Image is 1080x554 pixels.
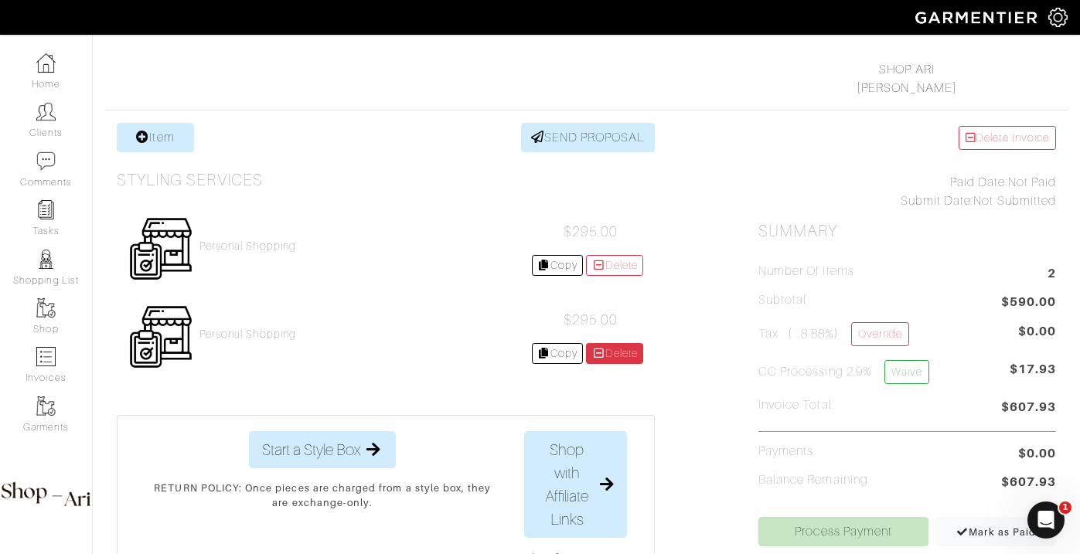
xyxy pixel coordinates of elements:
a: Copy [532,343,584,364]
span: $0.00 [1018,322,1056,341]
a: Override [851,322,909,346]
span: $607.93 [1001,398,1056,419]
span: 1 [1059,501,1071,514]
a: SEND PROPOSAL [521,123,656,152]
img: clients-icon-6bae9207a08558b7cb47a8932f037763ab4055f8c8b6bfacd5dc20c3e0201464.png [36,102,56,121]
span: Shop with Affiliate Links [537,438,598,531]
img: orders-icon-0abe47150d42831381b5fb84f609e132dff9fe21cb692f30cb5eec754e2cba89.png [36,347,56,366]
span: Start a Style Box [262,438,360,461]
a: Delete Invoice [959,126,1056,150]
img: garments-icon-b7da505a4dc4fd61783c78ac3ca0ef83fa9d6f193b1c9dc38574b1d14d53ca28.png [36,298,56,318]
h5: CC Processing 2.9% [758,360,929,384]
img: stylists-icon-eb353228a002819b7ec25b43dbf5f0378dd9e0616d9560372ff212230b889e62.png [36,250,56,269]
span: 2 [1048,264,1056,285]
img: Womens_Service-b2905c8a555b134d70f80a63ccd9711e5cb40bac1cff00c12a43f244cd2c1cd3.png [128,304,193,369]
span: Submit Date: [901,194,974,208]
span: $295.00 [564,312,618,328]
iframe: Intercom live chat [1027,501,1065,539]
span: $295.00 [564,224,618,240]
span: $607.93 [1001,473,1056,494]
a: [PERSON_NAME] [857,81,957,95]
a: Personal Shopping [199,240,296,253]
h5: Number of Items [758,264,854,279]
a: Waive [884,360,929,384]
h5: Invoice Total [758,398,832,413]
img: dashboard-icon-dbcd8f5a0b271acd01030246c82b418ddd0df26cd7fceb0bd07c9910d44c42f6.png [36,53,56,73]
a: Delete [586,343,643,364]
button: Shop with Affiliate Links [524,431,628,538]
h3: Styling Services [117,171,263,190]
div: Not Paid Not Submitted [758,173,1056,210]
img: comment-icon-a0a6a9ef722e966f86d9cbdc48e553b5cf19dbc54f86b18d962a5391bc8f6eb6.png [36,151,56,171]
a: Mark as Paid [936,517,1056,546]
img: gear-icon-white-bd11855cb880d31180b6d7d6211b90ccbf57a29d726f0c71d8c61bd08dd39cc2.png [1048,8,1068,27]
h5: Balance Remaining [758,473,868,488]
img: Womens_Service-b2905c8a555b134d70f80a63ccd9711e5cb40bac1cff00c12a43f244cd2c1cd3.png [128,216,193,281]
a: Personal Shopping [199,328,296,341]
a: Copy [532,255,584,276]
h5: Subtotal [758,293,806,308]
a: Item [117,123,194,152]
span: $590.00 [1001,293,1056,314]
a: SHOP ARI [879,63,934,76]
img: reminder-icon-8004d30b9f0a5d33ae49ab947aed9ed385cf756f9e5892f1edd6e32f2345188e.png [36,200,56,219]
img: garments-icon-b7da505a4dc4fd61783c78ac3ca0ef83fa9d6f193b1c9dc38574b1d14d53ca28.png [36,396,56,416]
a: Process Payment [758,517,928,546]
span: $17.93 [1010,360,1056,390]
p: RETURN POLICY: Once pieces are charged from a style box, they are exchange-only. [145,481,500,510]
h5: Tax ( : 8.88%) [758,322,909,346]
span: Mark as Paid [956,526,1036,538]
span: $0.00 [1018,444,1056,463]
a: Delete [586,255,643,276]
img: garmentier-logo-header-white-b43fb05a5012e4ada735d5af1a66efaba907eab6374d6393d1fbf88cb4ef424d.png [908,4,1048,31]
span: Paid Date: [950,175,1008,189]
h2: Summary [758,222,1056,241]
h5: Payments [758,444,813,459]
button: Start a Style Box [249,431,396,468]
